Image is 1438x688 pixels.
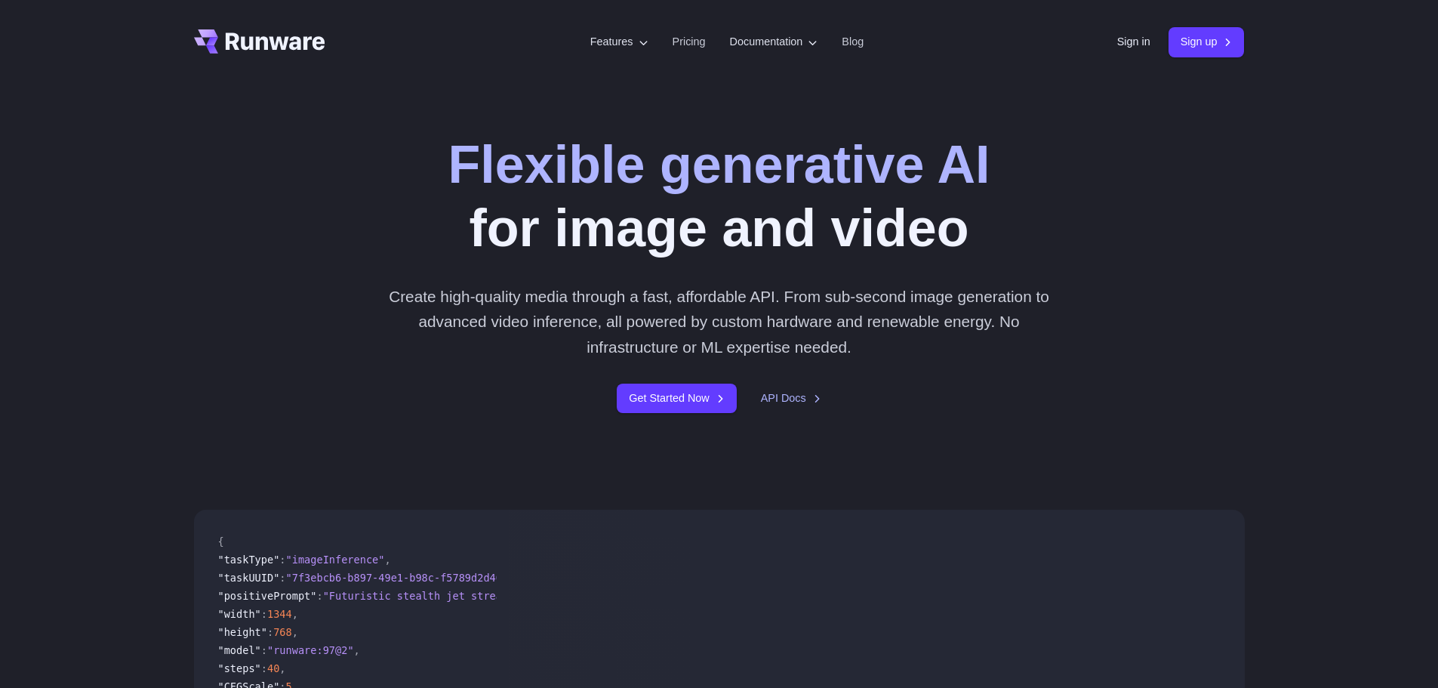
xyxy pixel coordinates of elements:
[590,33,648,51] label: Features
[218,590,317,602] span: "positivePrompt"
[354,644,360,656] span: ,
[218,554,280,566] span: "taskType"
[267,644,354,656] span: "runware:97@2"
[1117,33,1150,51] a: Sign in
[383,284,1055,359] p: Create high-quality media through a fast, affordable API. From sub-second image generation to adv...
[218,572,280,584] span: "taskUUID"
[267,608,292,620] span: 1344
[1169,27,1245,57] a: Sign up
[279,554,285,566] span: :
[316,590,322,602] span: :
[273,626,292,638] span: 768
[218,644,261,656] span: "model"
[384,554,390,566] span: ,
[448,135,990,194] strong: Flexible generative AI
[218,535,224,548] span: {
[279,572,285,584] span: :
[286,554,385,566] span: "imageInference"
[218,626,267,638] span: "height"
[267,626,273,638] span: :
[673,33,706,51] a: Pricing
[261,662,267,674] span: :
[218,608,261,620] span: "width"
[448,133,990,260] h1: for image and video
[730,33,818,51] label: Documentation
[842,33,864,51] a: Blog
[261,644,267,656] span: :
[292,626,298,638] span: ,
[267,662,279,674] span: 40
[218,662,261,674] span: "steps"
[261,608,267,620] span: :
[292,608,298,620] span: ,
[194,29,325,54] a: Go to /
[323,590,885,602] span: "Futuristic stealth jet streaking through a neon-lit cityscape with glowing purple exhaust"
[617,384,736,413] a: Get Started Now
[286,572,521,584] span: "7f3ebcb6-b897-49e1-b98c-f5789d2d40d7"
[761,390,821,407] a: API Docs
[279,662,285,674] span: ,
